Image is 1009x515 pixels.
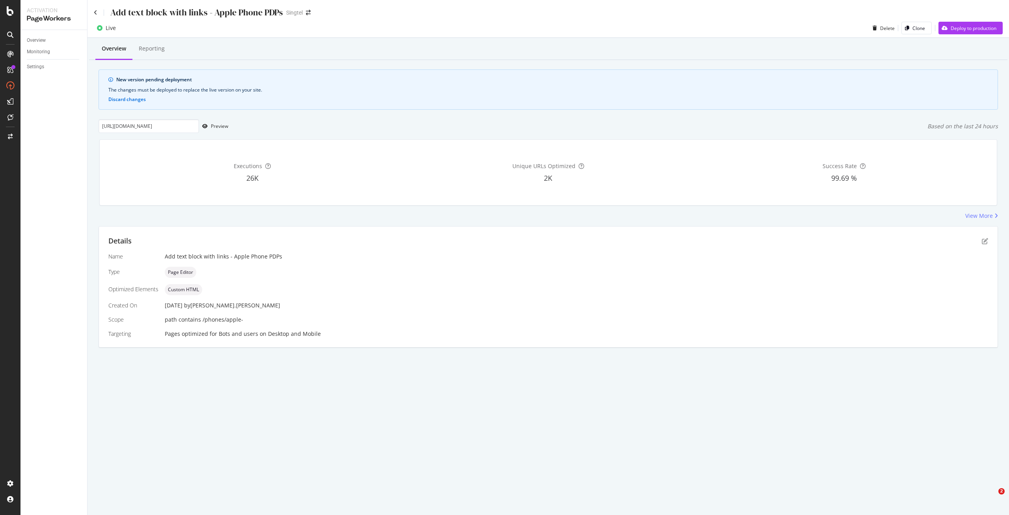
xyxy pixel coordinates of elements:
[165,284,202,295] div: neutral label
[110,6,283,19] div: Add text block with links - Apple Phone PDPs
[27,48,50,56] div: Monitoring
[27,63,82,71] a: Settings
[965,212,993,220] div: View More
[234,162,262,170] span: Executions
[108,302,158,309] div: Created On
[306,10,311,15] div: arrow-right-arrow-left
[139,45,165,52] div: Reporting
[165,302,988,309] div: [DATE]
[246,173,259,183] span: 26K
[880,25,895,32] div: Delete
[168,270,193,275] span: Page Editor
[512,162,575,170] span: Unique URLs Optimized
[168,287,199,292] span: Custom HTML
[184,302,280,309] div: by [PERSON_NAME].[PERSON_NAME]
[108,236,132,246] div: Details
[94,10,97,15] a: Click to go back
[165,267,196,278] div: neutral label
[912,25,925,32] div: Clone
[286,9,303,17] div: Singtel
[27,6,81,14] div: Activation
[982,488,1001,507] iframe: Intercom live chat
[869,22,895,34] button: Delete
[823,162,857,170] span: Success Rate
[268,330,321,338] div: Desktop and Mobile
[108,97,146,102] button: Discard changes
[951,25,996,32] div: Deploy to production
[116,76,988,83] div: New version pending deployment
[998,488,1005,494] span: 2
[108,285,158,293] div: Optimized Elements
[108,316,158,324] div: Scope
[27,63,44,71] div: Settings
[102,45,126,52] div: Overview
[108,86,988,94] div: The changes must be deployed to replace the live version on your site.
[165,316,243,323] span: path contains /phones/apple-
[199,120,228,133] button: Preview
[27,48,82,56] a: Monitoring
[938,22,1003,34] button: Deploy to production
[106,24,116,32] div: Live
[965,212,998,220] a: View More
[108,253,158,260] div: Name
[99,69,998,110] div: info banner
[108,330,158,338] div: Targeting
[219,330,258,338] div: Bots and users
[544,173,552,183] span: 2K
[27,36,82,45] a: Overview
[831,173,857,183] span: 99.69 %
[27,14,81,23] div: PageWorkers
[927,122,998,130] div: Based on the last 24 hours
[211,123,228,129] div: Preview
[901,22,932,34] button: Clone
[108,268,158,276] div: Type
[165,330,988,338] div: Pages optimized for on
[99,119,199,133] input: Preview your optimization on a URL
[982,238,988,244] div: pen-to-square
[27,36,46,45] div: Overview
[165,253,988,260] div: Add text block with links - Apple Phone PDPs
